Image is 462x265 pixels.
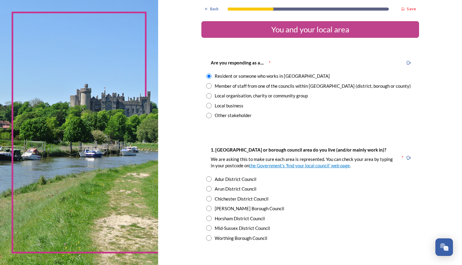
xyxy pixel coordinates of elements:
[215,102,243,109] div: Local business
[215,215,265,222] div: Horsham District Council
[204,24,417,35] div: You and your local area
[215,83,411,90] div: Member of staff from one of the councils within [GEOGRAPHIC_DATA] (district, borough or county)
[211,156,396,169] p: We are asking this to make sure each area is represented. You can check your area by typing in yo...
[215,73,330,80] div: Resident or someone who works in [GEOGRAPHIC_DATA]
[215,225,270,232] div: Mid-Sussex District Council
[215,92,308,99] div: Local organisation, charity or community group
[215,176,256,183] div: Adur District Council
[435,238,453,256] button: Open Chat
[215,235,267,242] div: Worthing Borough Council
[215,185,256,192] div: Arun District Council
[215,195,268,202] div: Chichester District Council
[211,60,264,65] strong: Are you responding as a....
[210,6,219,12] span: Back
[249,163,350,168] a: the Government's 'find your local council' web page
[211,147,386,152] strong: 1. [GEOGRAPHIC_DATA] or borough council area do you live (and/or mainly work in)?
[407,6,416,11] strong: Save
[215,112,252,119] div: Other stakeholder
[215,205,284,212] div: [PERSON_NAME] Borough Council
